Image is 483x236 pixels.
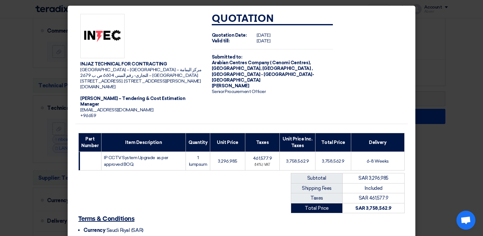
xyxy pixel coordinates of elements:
span: Currency [83,227,105,233]
th: Delivery [351,133,404,152]
strong: Valid till: [212,38,230,44]
a: Open chat [456,211,475,230]
td: SAR 3,296,985 [342,173,404,183]
span: Senior Procurement Officer [212,89,266,94]
div: (14%) VAT [248,162,277,168]
span: [PERSON_NAME] [212,83,249,89]
th: Unit Price Inc. Taxes [280,133,315,152]
span: IP CCTV System Upgrade as per approved BOQ [104,155,168,167]
span: 3,758,562.9 [322,158,345,164]
td: Taxes [291,193,343,203]
span: [DATE] [257,38,270,44]
span: [GEOGRAPHIC_DATA], [GEOGRAPHIC_DATA] ,[GEOGRAPHIC_DATA] - [GEOGRAPHIC_DATA]- [GEOGRAPHIC_DATA] [212,66,314,83]
th: Quantity [186,133,210,152]
td: Total Price [291,203,343,213]
span: Saudi Riyal (SAR) [107,227,144,233]
span: 3,758,562.9 [286,158,309,164]
th: Unit Price [210,133,245,152]
u: Terms & Conditions [78,216,134,222]
div: INJAZ TECHNICAL FOR CONTRACTING [80,61,202,67]
span: [DATE] [257,33,270,38]
td: Shipping Fees [291,183,343,193]
th: Item Description [101,133,186,152]
strong: Quotation [212,14,274,24]
strong: SAR 3,758,562.9 [355,205,392,211]
span: SAR 461,577.9 [359,195,388,201]
td: Subtotal [291,173,343,183]
span: 461,577.9 [253,156,272,161]
img: Company Logo [80,14,125,58]
span: 3,296,985 [218,158,237,164]
span: [EMAIL_ADDRESS][DOMAIN_NAME] [80,107,154,113]
span: [GEOGRAPHIC_DATA] – [GEOGRAPHIC_DATA] – مركز اليمامة التجارى- رقم المبنى 6604 ص. ب 2679 – [GEOGRA... [80,67,201,84]
strong: Submitted to: [212,54,242,60]
span: Included [364,185,382,191]
span: +96659 [80,113,96,118]
span: Arabian Centres Company ( Cenomi Centres), [212,60,311,65]
th: Part Number [79,133,101,152]
th: Taxes [245,133,280,152]
div: [PERSON_NAME] – Tendering & Cost Estimation Manager [80,96,202,107]
span: [DOMAIN_NAME] [80,84,116,90]
span: 1 lumpsum [189,155,207,167]
strong: Quotation Date: [212,33,247,38]
span: 6-8 Weeks [367,158,389,164]
th: Total Price [315,133,351,152]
